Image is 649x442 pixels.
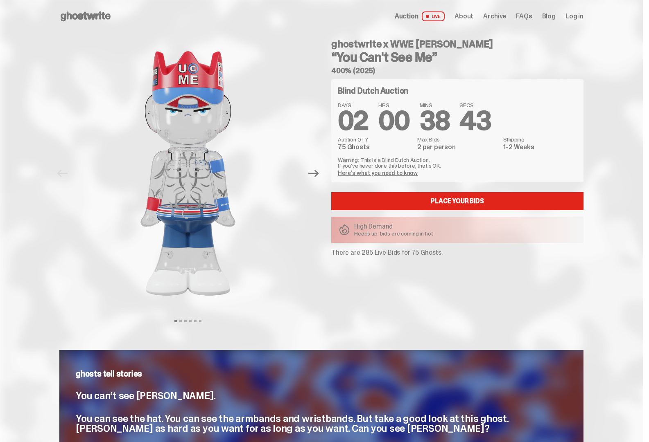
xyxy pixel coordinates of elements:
[503,137,577,142] dt: Shipping
[338,169,418,177] a: Here's what you need to know
[354,231,433,236] p: Heads up: bids are coming in hot
[174,320,177,322] button: View slide 1
[331,67,583,74] h5: 400% (2025)
[338,87,408,95] h4: Blind Dutch Auction
[76,412,509,435] span: You can see the hat. You can see the armbands and wristbands. But take a good look at this ghost....
[516,13,532,20] a: FAQs
[331,51,583,64] h3: “You Can't See Me”
[76,370,567,378] p: ghosts tell stories
[189,320,192,322] button: View slide 4
[354,223,433,230] p: High Demand
[420,104,450,138] span: 38
[565,13,583,20] a: Log in
[331,192,583,210] a: Place your Bids
[417,137,498,142] dt: Max Bids
[338,137,412,142] dt: Auction QTY
[76,389,215,402] span: You can’t see [PERSON_NAME].
[542,13,556,20] a: Blog
[417,144,498,150] dd: 2 per person
[503,144,577,150] dd: 1-2 Weeks
[420,102,450,108] span: MINS
[75,33,301,314] img: John_Cena_Hero_1.png
[194,320,197,322] button: View slide 5
[338,157,577,168] p: Warning: This is a Blind Dutch Auction. If you’ve never done this before, that’s OK.
[338,144,412,150] dd: 75 Ghosts
[395,13,418,20] span: Auction
[331,39,583,49] h4: ghostwrite x WWE [PERSON_NAME]
[305,164,323,182] button: Next
[483,13,506,20] a: Archive
[199,320,201,322] button: View slide 6
[184,320,187,322] button: View slide 3
[455,13,473,20] a: About
[459,102,491,108] span: SECS
[422,11,445,21] span: LIVE
[331,249,583,256] p: There are 285 Live Bids for 75 Ghosts.
[378,102,410,108] span: HRS
[459,104,491,138] span: 43
[179,320,182,322] button: View slide 2
[378,104,410,138] span: 00
[338,102,369,108] span: DAYS
[338,104,369,138] span: 02
[395,11,445,21] a: Auction LIVE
